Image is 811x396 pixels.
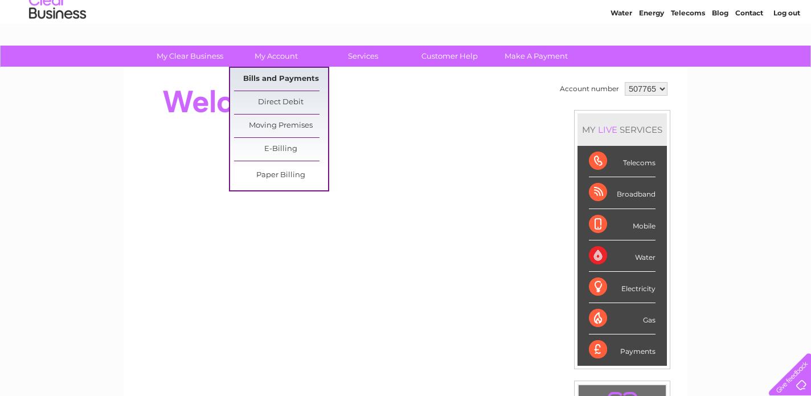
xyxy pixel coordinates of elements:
a: Services [316,46,410,67]
div: MY SERVICES [577,113,667,146]
div: Clear Business is a trading name of Verastar Limited (registered in [GEOGRAPHIC_DATA] No. 3667643... [137,6,675,55]
a: Contact [735,48,763,57]
div: Water [589,240,656,272]
div: LIVE [596,124,620,135]
div: Gas [589,303,656,334]
div: Electricity [589,272,656,303]
a: Energy [639,48,664,57]
a: 0333 014 3131 [596,6,675,20]
div: Mobile [589,209,656,240]
a: Blog [712,48,728,57]
div: Payments [589,334,656,365]
a: Log out [773,48,800,57]
td: Account number [557,79,622,99]
a: Direct Debit [234,91,328,114]
a: Bills and Payments [234,68,328,91]
a: Telecoms [671,48,705,57]
a: My Account [230,46,323,67]
a: Customer Help [403,46,497,67]
a: Moving Premises [234,115,328,137]
img: logo.png [28,30,87,64]
a: Make A Payment [489,46,583,67]
a: My Clear Business [143,46,237,67]
div: Broadband [589,177,656,209]
a: Water [611,48,632,57]
a: E-Billing [234,138,328,161]
div: Telecoms [589,146,656,177]
a: Paper Billing [234,164,328,187]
